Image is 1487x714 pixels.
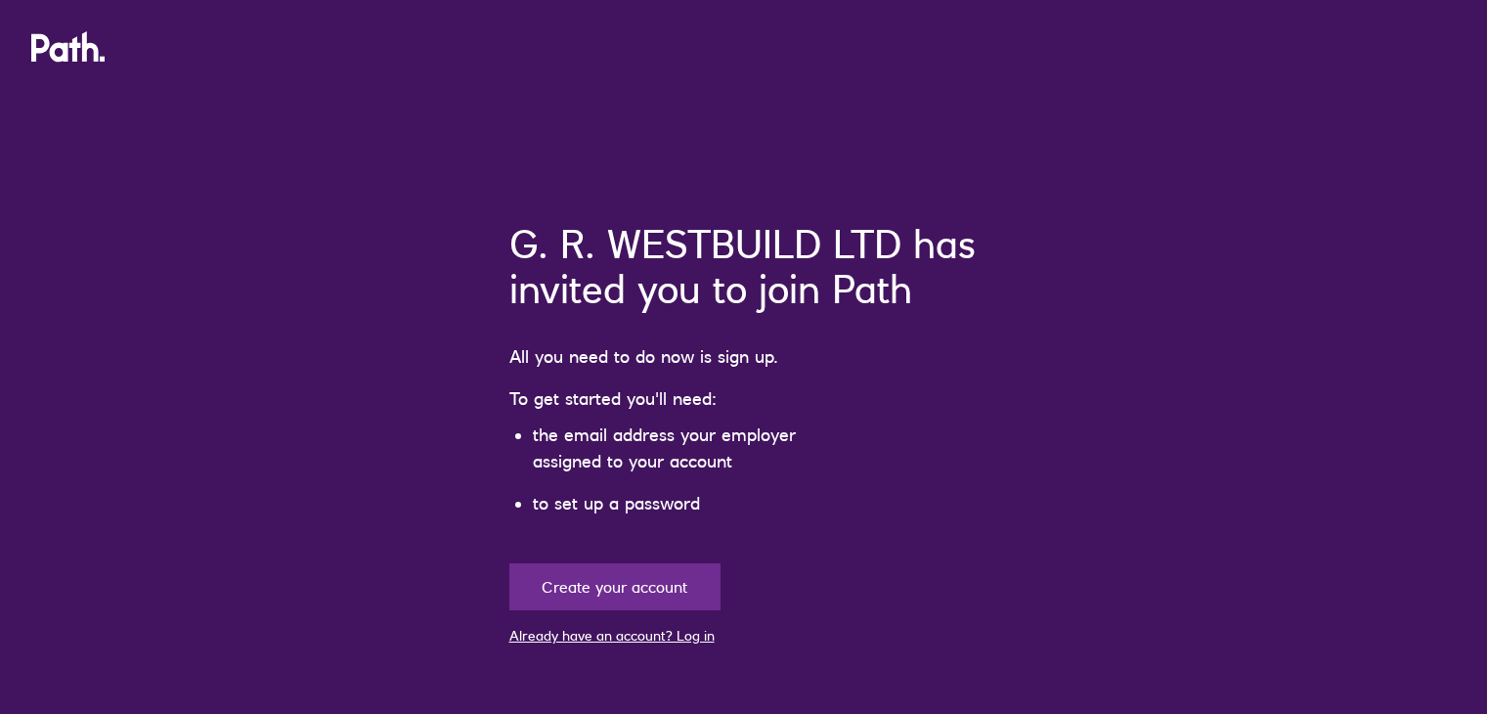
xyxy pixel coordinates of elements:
[509,563,721,610] button: Create your account
[509,627,715,645] a: Already have an account? Log in
[533,490,861,516] li: to set up a password
[509,343,979,370] div: All you need to do now is sign up.
[509,222,979,312] div: G. R. WESTBUILD LTD has invited you to join Path
[533,422,861,474] li: the email address your employer assigned to your account
[509,385,979,412] div: To get started you'll need:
